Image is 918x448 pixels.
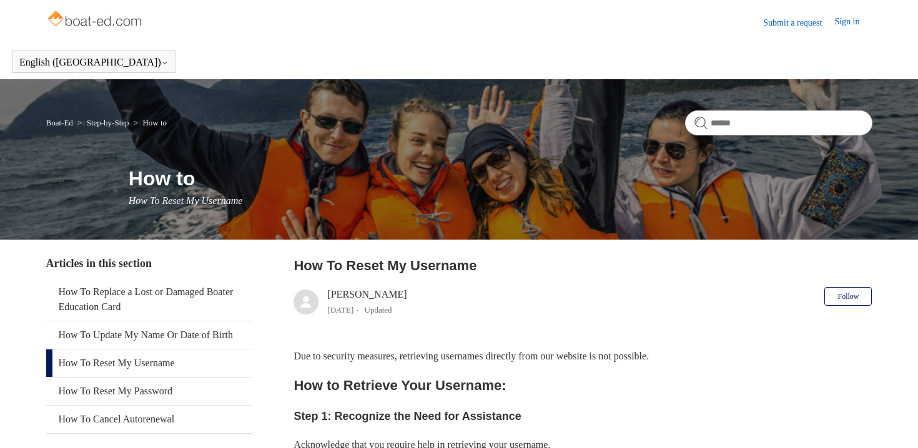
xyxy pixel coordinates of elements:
span: How To Reset My Username [129,195,243,206]
a: How To Replace a Lost or Damaged Boater Education Card [46,278,253,321]
a: How To Cancel Autorenewal [46,406,253,433]
time: 03/15/2024, 11:39 [327,305,353,314]
h2: How to Retrieve Your Username: [294,374,872,396]
button: English ([GEOGRAPHIC_DATA]) [19,57,169,68]
h3: Step 1: Recognize the Need for Assistance [294,407,872,426]
li: How to [131,118,167,127]
input: Search [685,110,872,135]
a: How To Update My Name Or Date of Birth [46,321,253,349]
li: Boat-Ed [46,118,76,127]
a: How To Reset My Password [46,377,253,405]
h2: How To Reset My Username [294,255,872,276]
div: Live chat [876,406,909,439]
li: Updated [365,305,392,314]
li: Step-by-Step [75,118,131,127]
a: Submit a request [763,16,834,29]
a: Sign in [834,15,872,30]
img: Boat-Ed Help Center home page [46,7,146,32]
a: Step-by-Step [87,118,129,127]
h1: How to [129,163,872,193]
a: How to [142,118,167,127]
button: Follow Article [824,287,872,306]
span: Articles in this section [46,257,152,270]
div: [PERSON_NAME] [327,287,407,317]
p: Due to security measures, retrieving usernames directly from our website is not possible. [294,348,872,364]
a: Boat-Ed [46,118,73,127]
a: How To Reset My Username [46,349,253,377]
